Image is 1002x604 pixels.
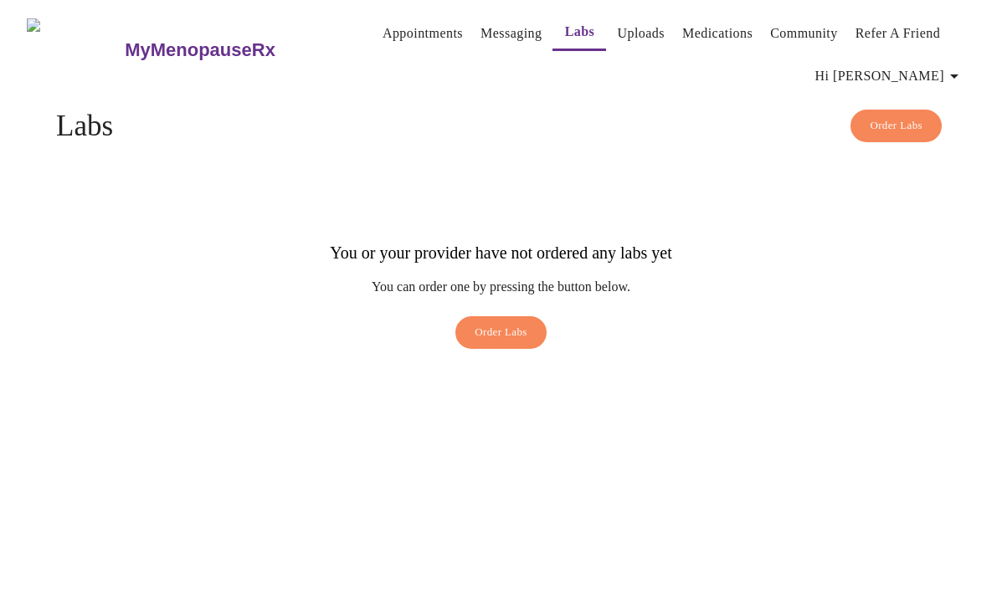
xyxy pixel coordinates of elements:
button: Medications [676,17,759,50]
h3: MyMenopauseRx [125,39,275,61]
p: You can order one by pressing the button below. [330,279,671,294]
a: Order Labs [451,316,551,357]
span: Hi [PERSON_NAME] [815,64,964,88]
button: Messaging [474,17,548,50]
button: Labs [552,15,606,51]
a: Medications [682,22,753,45]
a: MyMenopauseRx [123,21,342,79]
button: Order Labs [455,316,547,349]
button: Hi [PERSON_NAME] [809,59,971,93]
button: Community [763,17,845,50]
span: Order Labs [870,116,922,136]
a: Labs [565,20,595,44]
button: Order Labs [850,110,942,142]
h3: You or your provider have not ordered any labs yet [330,243,671,263]
button: Refer a Friend [849,17,948,50]
a: Appointments [383,22,463,45]
img: MyMenopauseRx Logo [27,18,123,81]
a: Community [770,22,838,45]
a: Uploads [617,22,665,45]
h4: Labs [56,110,946,143]
button: Uploads [610,17,671,50]
a: Messaging [480,22,542,45]
button: Appointments [376,17,470,50]
span: Order Labs [475,323,527,342]
a: Refer a Friend [856,22,941,45]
